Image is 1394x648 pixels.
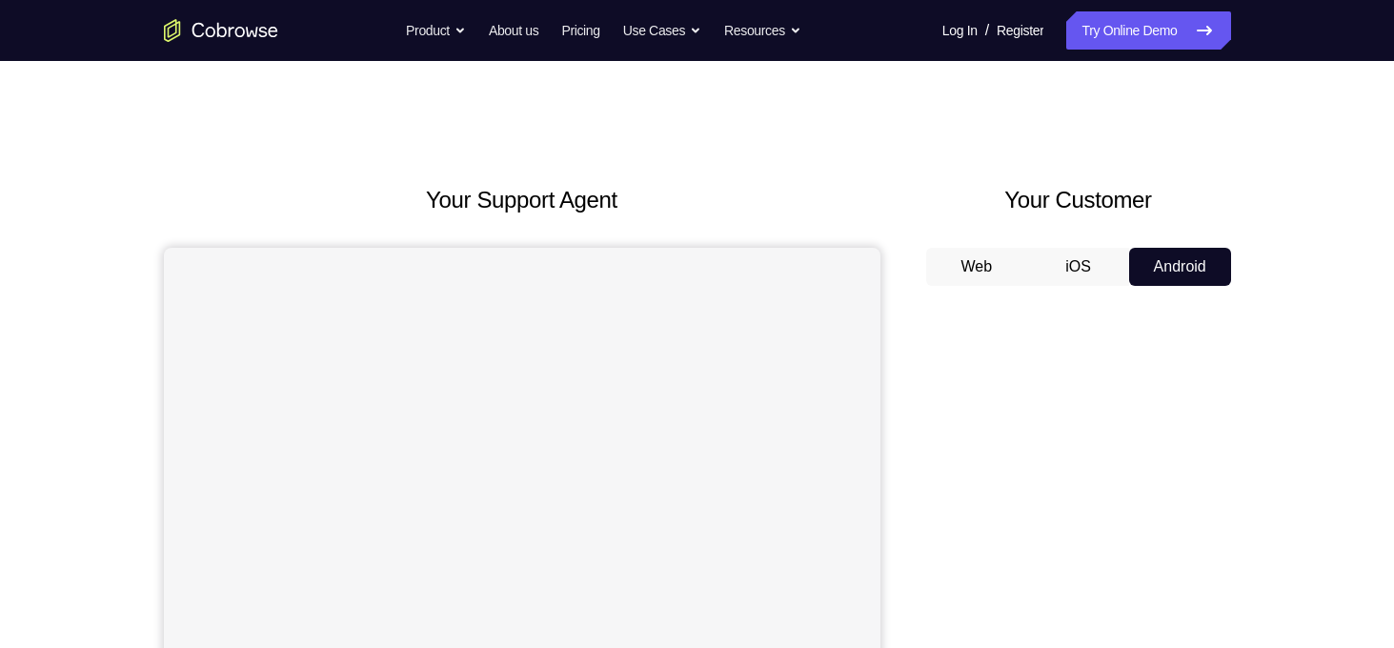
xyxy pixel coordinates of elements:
[1129,248,1231,286] button: Android
[489,11,538,50] a: About us
[985,19,989,42] span: /
[623,11,701,50] button: Use Cases
[997,11,1043,50] a: Register
[1066,11,1230,50] a: Try Online Demo
[926,183,1231,217] h2: Your Customer
[1027,248,1129,286] button: iOS
[406,11,466,50] button: Product
[164,183,880,217] h2: Your Support Agent
[164,19,278,42] a: Go to the home page
[561,11,599,50] a: Pricing
[724,11,801,50] button: Resources
[926,248,1028,286] button: Web
[942,11,978,50] a: Log In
